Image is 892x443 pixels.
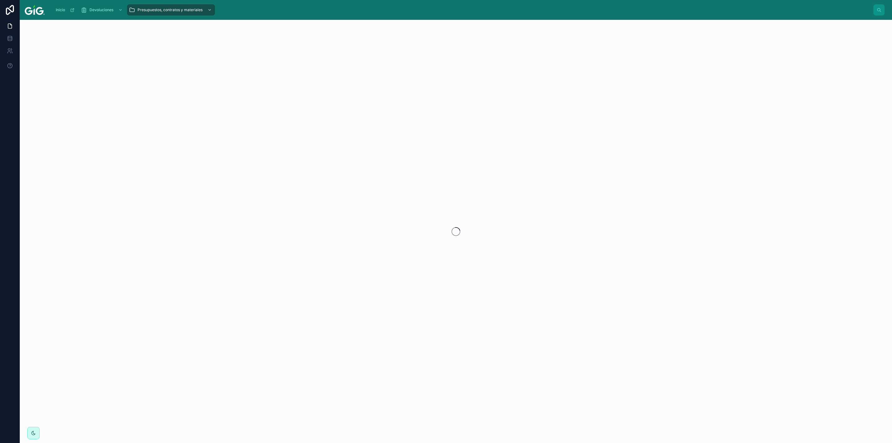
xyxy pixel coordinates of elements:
[53,4,78,16] a: Inicio
[79,4,126,16] a: Devoluciones
[127,4,215,16] a: Presupuestos, contratos y materiales
[138,7,203,12] span: Presupuestos, contratos y materiales
[50,3,873,17] div: scrollable content
[90,7,113,12] span: Devoluciones
[56,7,65,12] span: Inicio
[25,5,45,15] img: App logo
